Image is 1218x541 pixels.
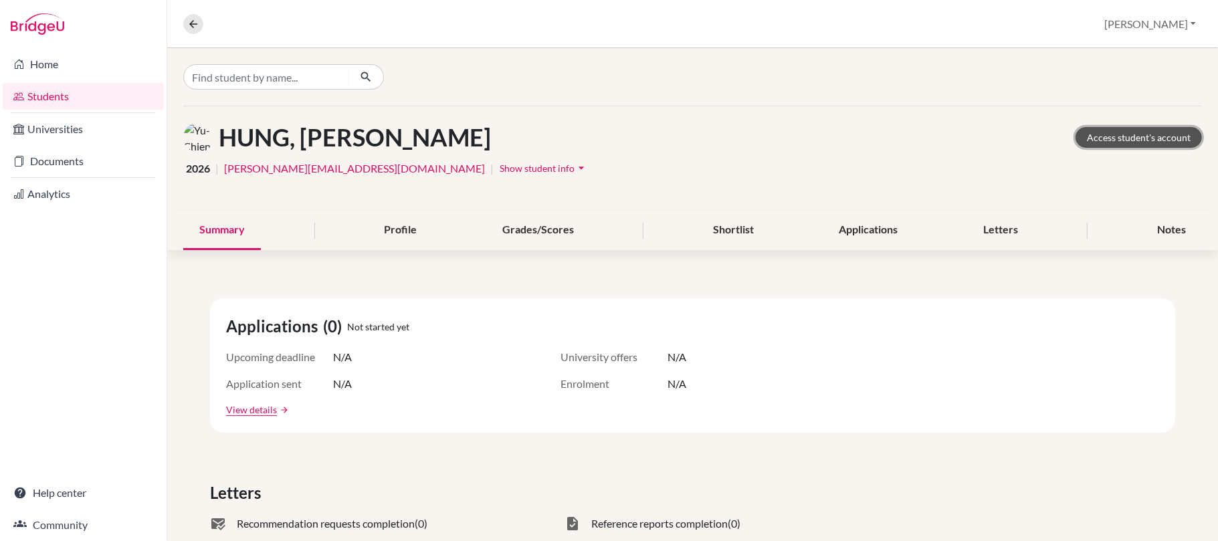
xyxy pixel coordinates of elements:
[565,516,581,532] span: task
[1141,211,1202,250] div: Notes
[3,83,164,110] a: Students
[183,122,213,152] img: Yu-Chien HUNG's avatar
[347,320,409,334] span: Not started yet
[967,211,1034,250] div: Letters
[3,51,164,78] a: Home
[224,160,485,177] a: [PERSON_NAME][EMAIL_ADDRESS][DOMAIN_NAME]
[500,163,575,174] span: Show student info
[226,349,333,365] span: Upcoming deadline
[3,181,164,207] a: Analytics
[11,13,64,35] img: Bridge-U
[486,211,590,250] div: Grades/Scores
[728,516,740,532] span: (0)
[490,160,494,177] span: |
[226,376,333,392] span: Application sent
[368,211,433,250] div: Profile
[210,516,226,532] span: mark_email_read
[333,376,352,392] span: N/A
[668,349,686,365] span: N/A
[3,116,164,142] a: Universities
[183,64,349,90] input: Find student by name...
[226,314,323,338] span: Applications
[499,158,589,179] button: Show student infoarrow_drop_down
[415,516,427,532] span: (0)
[333,349,352,365] span: N/A
[323,314,347,338] span: (0)
[1098,11,1202,37] button: [PERSON_NAME]
[215,160,219,177] span: |
[591,516,728,532] span: Reference reports completion
[226,403,277,417] a: View details
[575,161,588,175] i: arrow_drop_down
[1076,127,1202,148] a: Access student's account
[697,211,770,250] div: Shortlist
[668,376,686,392] span: N/A
[219,123,491,152] h1: HUNG, [PERSON_NAME]
[237,516,415,532] span: Recommendation requests completion
[3,512,164,538] a: Community
[277,405,289,415] a: arrow_forward
[561,349,668,365] span: University offers
[3,479,164,506] a: Help center
[210,481,266,505] span: Letters
[3,148,164,175] a: Documents
[823,211,914,250] div: Applications
[561,376,668,392] span: Enrolment
[186,160,210,177] span: 2026
[183,211,261,250] div: Summary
